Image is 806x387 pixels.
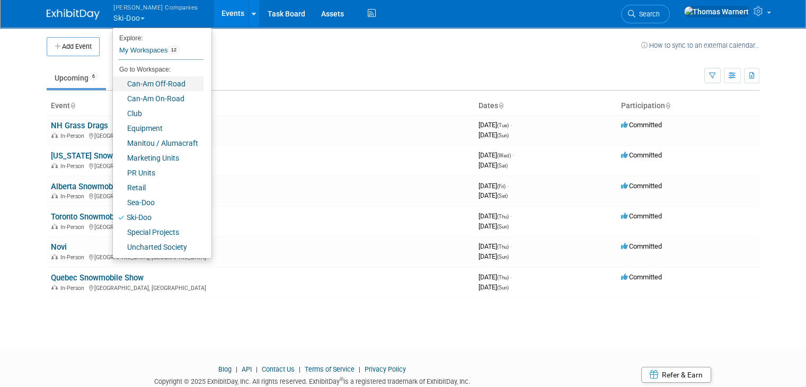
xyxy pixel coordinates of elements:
[113,195,203,210] a: Sea-Doo
[497,133,509,138] span: (Sun)
[60,254,87,261] span: In-Person
[47,37,100,56] button: Add Event
[47,97,474,115] th: Event
[51,224,58,229] img: In-Person Event
[507,182,509,190] span: -
[113,63,203,76] li: Go to Workspace:
[621,121,662,129] span: Committed
[479,252,509,260] span: [DATE]
[253,365,260,373] span: |
[617,97,759,115] th: Participation
[510,273,512,281] span: -
[512,151,514,159] span: -
[479,283,509,291] span: [DATE]
[51,161,470,170] div: [GEOGRAPHIC_DATA], [GEOGRAPHIC_DATA]
[497,122,509,128] span: (Tue)
[51,191,470,200] div: [GEOGRAPHIC_DATA], [GEOGRAPHIC_DATA]
[479,121,512,129] span: [DATE]
[113,225,203,240] a: Special Projects
[665,101,670,110] a: Sort by Participation Type
[218,365,232,373] a: Blog
[51,131,470,139] div: [GEOGRAPHIC_DATA], [GEOGRAPHIC_DATA]
[51,273,144,283] a: Quebec Snowmobile Show
[167,46,180,54] span: 12
[113,76,203,91] a: Can-Am Off-Road
[621,273,662,281] span: Committed
[497,214,509,219] span: (Thu)
[60,224,87,231] span: In-Person
[113,165,203,180] a: PR Units
[497,163,508,169] span: (Sat)
[305,365,355,373] a: Terms of Service
[113,240,203,254] a: Uncharted Society
[641,41,759,49] a: How to sync to an external calendar...
[113,2,198,13] span: [PERSON_NAME] Companies
[497,254,509,260] span: (Sun)
[51,285,58,290] img: In-Person Event
[51,212,144,222] a: Toronto Snowmobile Show
[51,254,58,259] img: In-Person Event
[89,73,98,81] span: 6
[621,151,662,159] span: Committed
[296,365,303,373] span: |
[60,193,87,200] span: In-Person
[474,97,617,115] th: Dates
[621,182,662,190] span: Committed
[510,121,512,129] span: -
[60,133,87,139] span: In-Person
[113,210,203,225] a: Ski-Doo
[233,365,240,373] span: |
[479,222,509,230] span: [DATE]
[479,273,512,281] span: [DATE]
[510,212,512,220] span: -
[70,101,75,110] a: Sort by Event Name
[47,374,577,386] div: Copyright © 2025 ExhibitDay, Inc. All rights reserved. ExhibitDay is a registered trademark of Ex...
[51,283,470,292] div: [GEOGRAPHIC_DATA], [GEOGRAPHIC_DATA]
[51,133,58,138] img: In-Person Event
[51,151,195,161] a: [US_STATE] Snowmobile Show - Snowest
[47,68,106,88] a: Upcoming6
[262,365,295,373] a: Contact Us
[479,182,509,190] span: [DATE]
[51,222,470,231] div: [GEOGRAPHIC_DATA], [GEOGRAPHIC_DATA]
[113,136,203,151] a: Manitou / Alumacraft
[479,131,509,139] span: [DATE]
[113,91,203,106] a: Can-Am On-Road
[621,5,670,23] a: Search
[51,182,201,191] a: Alberta Snowmobile, ATV & Off-Road Show
[497,275,509,280] span: (Thu)
[340,376,343,382] sup: ®
[51,193,58,198] img: In-Person Event
[479,242,512,250] span: [DATE]
[497,153,511,159] span: (Wed)
[510,242,512,250] span: -
[51,242,67,252] a: Novi
[51,252,470,261] div: [GEOGRAPHIC_DATA], [GEOGRAPHIC_DATA]
[497,285,509,291] span: (Sun)
[356,365,363,373] span: |
[479,151,514,159] span: [DATE]
[60,285,87,292] span: In-Person
[113,180,203,195] a: Retail
[635,10,660,18] span: Search
[621,212,662,220] span: Committed
[108,68,149,88] a: Past2
[113,121,203,136] a: Equipment
[479,161,508,169] span: [DATE]
[242,365,252,373] a: API
[113,32,203,41] li: Explore:
[497,244,509,250] span: (Thu)
[497,224,509,230] span: (Sun)
[51,163,58,168] img: In-Person Event
[498,101,503,110] a: Sort by Start Date
[497,183,506,189] span: (Fri)
[497,193,508,199] span: (Sat)
[113,106,203,121] a: Club
[47,9,100,20] img: ExhibitDay
[684,6,749,17] img: Thomas Warnert
[479,212,512,220] span: [DATE]
[113,151,203,165] a: Marketing Units
[621,242,662,250] span: Committed
[479,191,508,199] span: [DATE]
[365,365,406,373] a: Privacy Policy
